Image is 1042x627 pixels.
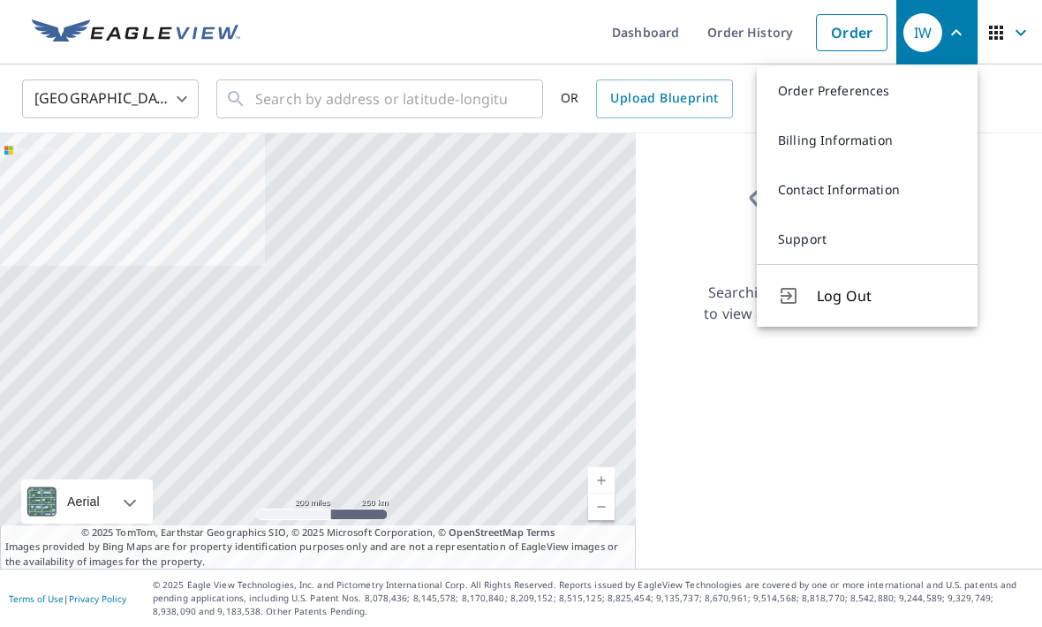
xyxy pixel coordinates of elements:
div: Aerial [62,480,105,524]
a: Contact Information [757,165,978,215]
a: Terms of Use [9,593,64,605]
p: © 2025 Eagle View Technologies, Inc. and Pictometry International Corp. All Rights Reserved. Repo... [153,578,1033,618]
a: Billing Information [757,116,978,165]
a: Terms [526,525,555,539]
img: EV Logo [32,19,240,46]
span: © 2025 TomTom, Earthstar Geographics SIO, © 2025 Microsoft Corporation, © [81,525,555,540]
input: Search by address or latitude-longitude [255,74,507,124]
div: IW [903,13,942,52]
span: Log Out [817,285,956,306]
a: Current Level 5, Zoom In [588,467,615,494]
a: Order [816,14,887,51]
a: Order Preferences [757,66,978,116]
p: Searching for a property address to view a list of available products. [703,282,940,324]
p: | [9,593,126,604]
div: OR [561,79,733,118]
button: Log Out [757,264,978,327]
span: Upload Blueprint [610,87,718,110]
a: Support [757,215,978,264]
a: OpenStreetMap [449,525,523,539]
a: Upload Blueprint [596,79,732,118]
a: Current Level 5, Zoom Out [588,494,615,520]
div: [GEOGRAPHIC_DATA] [22,74,199,124]
a: Privacy Policy [69,593,126,605]
div: Aerial [21,480,153,524]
